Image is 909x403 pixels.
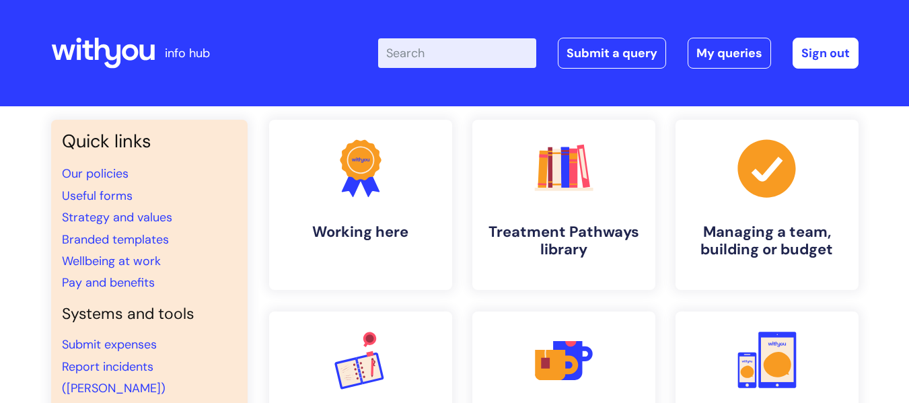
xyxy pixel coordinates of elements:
[165,42,210,64] p: info hub
[62,253,161,269] a: Wellbeing at work
[62,359,166,396] a: Report incidents ([PERSON_NAME])
[280,223,441,241] h4: Working here
[62,188,133,204] a: Useful forms
[688,38,771,69] a: My queries
[472,120,655,290] a: Treatment Pathways library
[378,38,536,68] input: Search
[62,305,237,324] h4: Systems and tools
[269,120,452,290] a: Working here
[62,274,155,291] a: Pay and benefits
[558,38,666,69] a: Submit a query
[62,231,169,248] a: Branded templates
[62,336,157,353] a: Submit expenses
[483,223,645,259] h4: Treatment Pathways library
[686,223,848,259] h4: Managing a team, building or budget
[793,38,859,69] a: Sign out
[378,38,859,69] div: | -
[62,131,237,152] h3: Quick links
[676,120,859,290] a: Managing a team, building or budget
[62,166,129,182] a: Our policies
[62,209,172,225] a: Strategy and values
